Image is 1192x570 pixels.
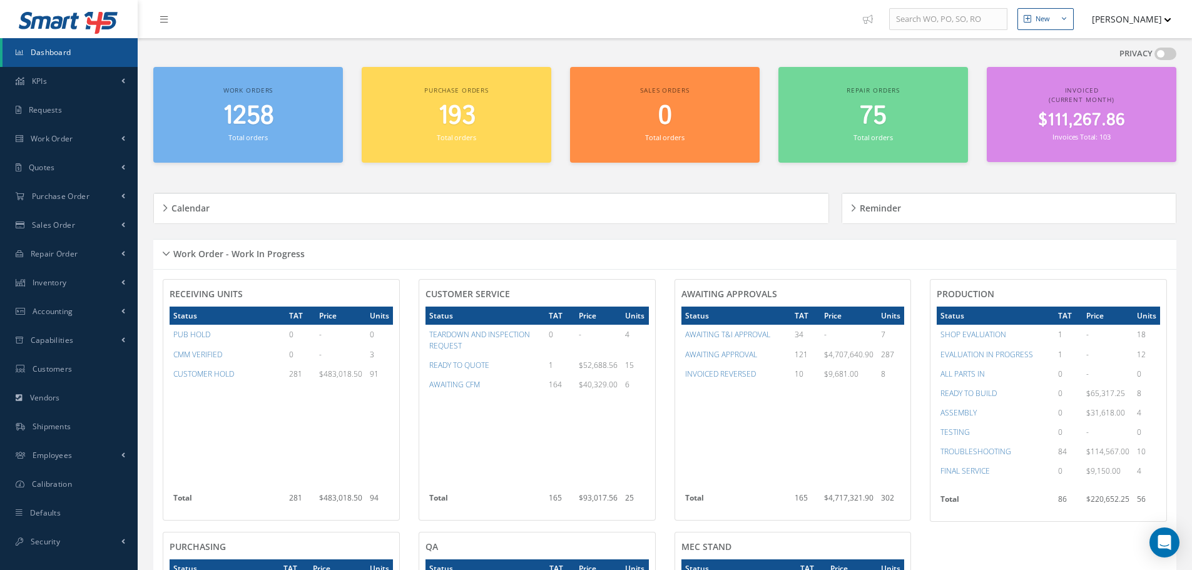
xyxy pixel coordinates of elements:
[685,349,757,360] a: AWAITING APPROVAL
[30,392,60,403] span: Vendors
[545,489,575,514] td: 165
[1086,388,1125,399] span: $65,317.25
[33,421,71,432] span: Shipments
[319,349,322,360] span: -
[173,329,210,340] a: PUB HOLD
[621,307,648,325] th: Units
[1119,48,1153,60] label: PRIVACY
[32,191,89,201] span: Purchase Order
[681,289,905,300] h4: AWAITING APPROVALS
[1086,446,1129,457] span: $114,567.00
[1133,307,1160,325] th: Units
[685,369,756,379] a: INVOICED REVERSED
[366,489,393,514] td: 94
[1086,369,1089,379] span: -
[223,98,274,134] span: 1258
[1086,407,1125,418] span: $31,618.00
[940,466,990,476] a: FINAL SERVICE
[366,364,393,384] td: 91
[315,307,366,325] th: Price
[425,307,545,325] th: Status
[425,489,545,514] th: Total
[856,199,901,214] h5: Reminder
[29,162,55,173] span: Quotes
[824,349,874,360] span: $4,707,640.90
[877,325,904,344] td: 7
[31,133,73,144] span: Work Order
[32,479,72,489] span: Calibration
[937,307,1054,325] th: Status
[1133,422,1160,442] td: 0
[545,355,575,375] td: 1
[31,335,74,345] span: Capabilities
[31,248,78,259] span: Repair Order
[3,38,138,67] a: Dashboard
[685,329,770,340] a: AWAITING T&I APPROVAL
[579,360,618,370] span: $52,688.56
[570,67,760,163] a: Sales orders 0 Total orders
[579,329,581,340] span: -
[1017,8,1074,30] button: New
[824,329,827,340] span: -
[1133,403,1160,422] td: 4
[33,277,67,288] span: Inventory
[545,325,575,355] td: 0
[319,369,362,379] span: $483,018.50
[170,245,305,260] h5: Work Order - Work In Progress
[860,98,887,134] span: 75
[1054,364,1082,384] td: 0
[1038,108,1125,133] span: $111,267.86
[285,325,315,344] td: 0
[1054,422,1082,442] td: 0
[853,133,892,142] small: Total orders
[1054,345,1082,364] td: 1
[366,345,393,364] td: 3
[173,369,234,379] a: CUSTOMER HOLD
[940,369,985,379] a: ALL PARTS IN
[173,349,222,360] a: CMM VERIFIED
[33,364,73,374] span: Customers
[366,307,393,325] th: Units
[877,345,904,364] td: 287
[1080,7,1171,31] button: [PERSON_NAME]
[1133,442,1160,461] td: 10
[170,489,285,514] th: Total
[285,489,315,514] td: 281
[170,307,285,325] th: Status
[33,306,73,317] span: Accounting
[1049,95,1114,104] span: (Current Month)
[681,489,792,514] th: Total
[791,364,820,384] td: 10
[1054,461,1082,481] td: 0
[319,492,362,503] span: $483,018.50
[877,307,904,325] th: Units
[168,199,210,214] h5: Calendar
[1054,490,1082,515] td: 86
[1086,427,1089,437] span: -
[681,307,792,325] th: Status
[1149,527,1179,557] div: Open Intercom Messenger
[30,507,61,518] span: Defaults
[429,379,480,390] a: AWAITING CFM
[362,67,551,163] a: Purchase orders 193 Total orders
[438,98,476,134] span: 193
[545,307,575,325] th: TAT
[658,98,672,134] span: 0
[1086,494,1129,504] span: $220,652.25
[940,388,997,399] a: READY TO BUILD
[1036,14,1050,24] div: New
[847,86,900,94] span: Repair orders
[33,450,73,461] span: Employees
[940,407,977,418] a: ASSEMBLY
[1086,329,1089,340] span: -
[877,489,904,514] td: 302
[1054,384,1082,403] td: 0
[791,307,820,325] th: TAT
[1052,132,1110,141] small: Invoices Total: 103
[937,289,1160,300] h4: PRODUCTION
[170,542,393,552] h4: PURCHASING
[31,47,71,58] span: Dashboard
[223,86,273,94] span: Work orders
[425,542,649,552] h4: QA
[1054,325,1082,344] td: 1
